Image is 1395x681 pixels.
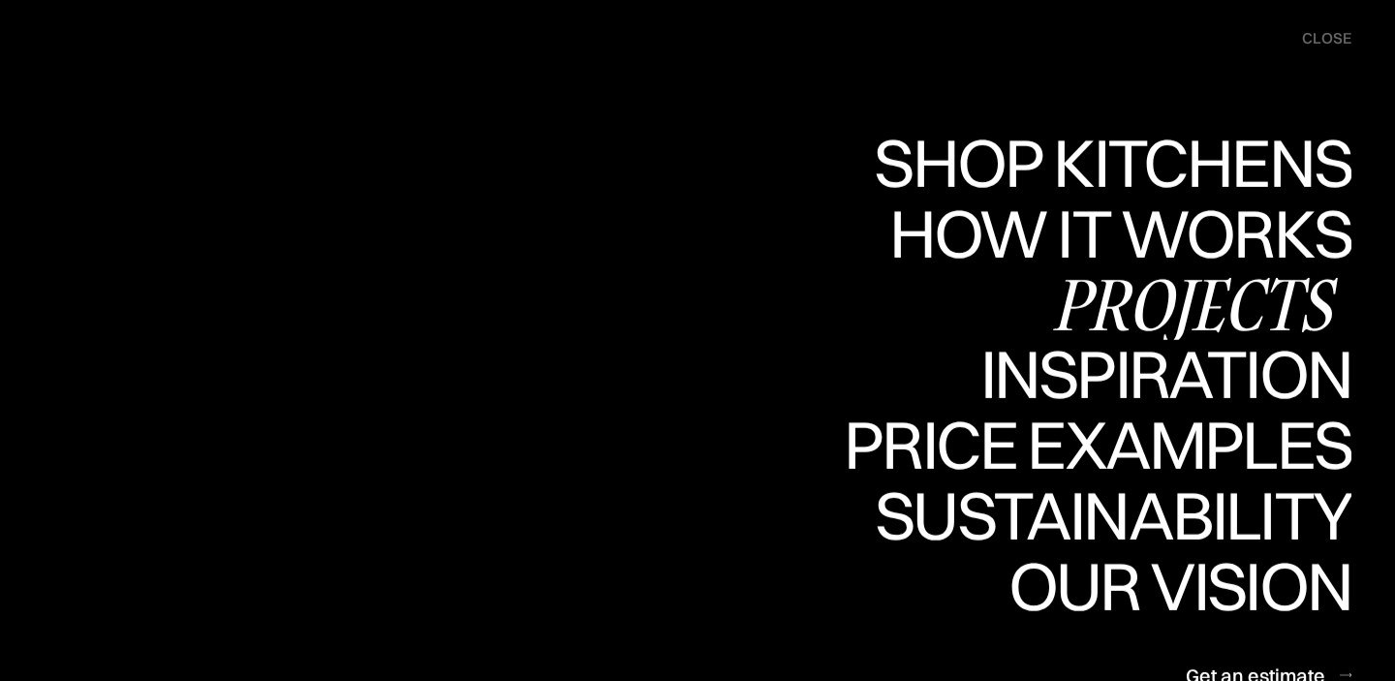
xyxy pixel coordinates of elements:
[1283,19,1351,58] div: menu
[953,408,1351,476] div: Inspiration
[1038,269,1351,337] div: Projects
[858,481,1351,552] a: SustainabilitySustainability
[884,200,1351,270] a: How it worksHow it works
[864,129,1351,200] a: Shop KitchensShop Kitchens
[884,200,1351,267] div: How it works
[858,549,1351,617] div: Sustainability
[844,479,1351,546] div: Price examples
[1302,28,1351,49] div: close
[844,411,1351,481] a: Price examplesPrice examples
[864,129,1351,197] div: Shop Kitchens
[953,340,1351,411] a: InspirationInspiration
[992,552,1351,623] a: Our visionOur vision
[1038,269,1351,340] a: Projects
[953,340,1351,408] div: Inspiration
[992,552,1351,620] div: Our vision
[858,481,1351,549] div: Sustainability
[884,267,1351,335] div: How it works
[864,197,1351,264] div: Shop Kitchens
[844,411,1351,479] div: Price examples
